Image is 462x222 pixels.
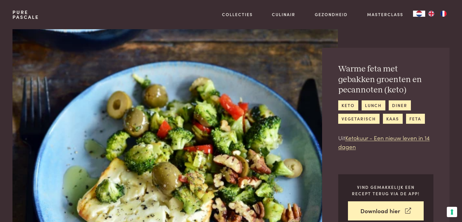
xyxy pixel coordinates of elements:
[389,100,411,110] a: diner
[338,134,430,151] a: Ketokuur - Een nieuw leven in 14 dagen
[12,10,39,19] a: PurePascale
[406,114,425,124] a: feta
[222,11,253,18] a: Collecties
[348,201,424,220] a: Download hier
[338,100,358,110] a: keto
[348,184,424,196] p: Vind gemakkelijk een recept terug via de app!
[367,11,403,18] a: Masterclass
[383,114,403,124] a: kaas
[338,134,433,151] p: Uit
[413,11,425,17] div: Language
[362,100,385,110] a: lunch
[437,11,450,17] a: FR
[447,207,457,217] button: Uw voorkeuren voor toestemming voor trackingtechnologieën
[413,11,450,17] aside: Language selected: Nederlands
[315,11,348,18] a: Gezondheid
[425,11,437,17] a: EN
[338,64,433,95] h2: Warme feta met gebakken groenten en pecannoten (keto)
[413,11,425,17] a: NL
[272,11,295,18] a: Culinair
[338,114,380,124] a: vegetarisch
[425,11,450,17] ul: Language list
